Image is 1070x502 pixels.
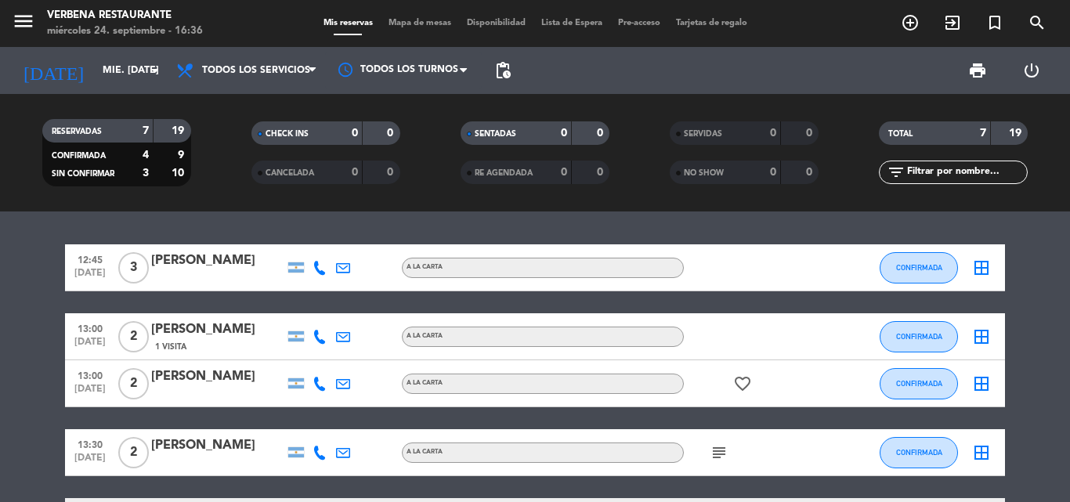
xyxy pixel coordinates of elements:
[888,130,913,138] span: TOTAL
[143,150,149,161] strong: 4
[610,19,668,27] span: Pre-acceso
[47,23,203,39] div: miércoles 24. septiembre - 16:36
[770,167,776,178] strong: 0
[880,252,958,284] button: CONFIRMADA
[70,453,110,471] span: [DATE]
[178,150,187,161] strong: 9
[70,384,110,402] span: [DATE]
[172,168,187,179] strong: 10
[387,167,396,178] strong: 0
[710,443,728,462] i: subject
[561,128,567,139] strong: 0
[533,19,610,27] span: Lista de Espera
[806,128,815,139] strong: 0
[896,379,942,388] span: CONFIRMADA
[475,130,516,138] span: SENTADAS
[475,169,533,177] span: RE AGENDADA
[52,152,106,160] span: CONFIRMADA
[266,130,309,138] span: CHECK INS
[70,250,110,268] span: 12:45
[968,61,987,80] span: print
[151,320,284,340] div: [PERSON_NAME]
[52,170,114,178] span: SIN CONFIRMAR
[407,449,443,455] span: A LA CARTA
[70,268,110,286] span: [DATE]
[906,164,1027,181] input: Filtrar por nombre...
[1022,61,1041,80] i: power_settings_new
[151,367,284,387] div: [PERSON_NAME]
[597,128,606,139] strong: 0
[980,128,986,139] strong: 7
[901,13,920,32] i: add_circle_outline
[47,8,203,23] div: Verbena Restaurante
[733,374,752,393] i: favorite_border
[684,169,724,177] span: NO SHOW
[972,327,991,346] i: border_all
[352,167,358,178] strong: 0
[407,380,443,386] span: A LA CARTA
[172,125,187,136] strong: 19
[12,9,35,33] i: menu
[118,321,149,352] span: 2
[493,61,512,80] span: pending_actions
[118,437,149,468] span: 2
[880,368,958,399] button: CONFIRMADA
[381,19,459,27] span: Mapa de mesas
[143,168,149,179] strong: 3
[118,252,149,284] span: 3
[407,264,443,270] span: A LA CARTA
[668,19,755,27] span: Tarjetas de regalo
[887,163,906,182] i: filter_list
[896,448,942,457] span: CONFIRMADA
[387,128,396,139] strong: 0
[985,13,1004,32] i: turned_in_not
[1028,13,1047,32] i: search
[12,53,95,88] i: [DATE]
[896,263,942,272] span: CONFIRMADA
[118,368,149,399] span: 2
[151,251,284,271] div: [PERSON_NAME]
[972,374,991,393] i: border_all
[880,321,958,352] button: CONFIRMADA
[459,19,533,27] span: Disponibilidad
[70,319,110,337] span: 13:00
[684,130,722,138] span: SERVIDAS
[1009,128,1025,139] strong: 19
[597,167,606,178] strong: 0
[806,167,815,178] strong: 0
[70,435,110,453] span: 13:30
[770,128,776,139] strong: 0
[12,9,35,38] button: menu
[146,61,164,80] i: arrow_drop_down
[266,169,314,177] span: CANCELADA
[943,13,962,32] i: exit_to_app
[896,332,942,341] span: CONFIRMADA
[155,341,186,353] span: 1 Visita
[52,128,102,135] span: RESERVADAS
[70,366,110,384] span: 13:00
[1004,47,1058,94] div: LOG OUT
[972,258,991,277] i: border_all
[70,337,110,355] span: [DATE]
[316,19,381,27] span: Mis reservas
[202,65,310,76] span: Todos los servicios
[151,435,284,456] div: [PERSON_NAME]
[972,443,991,462] i: border_all
[880,437,958,468] button: CONFIRMADA
[407,333,443,339] span: A LA CARTA
[561,167,567,178] strong: 0
[143,125,149,136] strong: 7
[352,128,358,139] strong: 0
